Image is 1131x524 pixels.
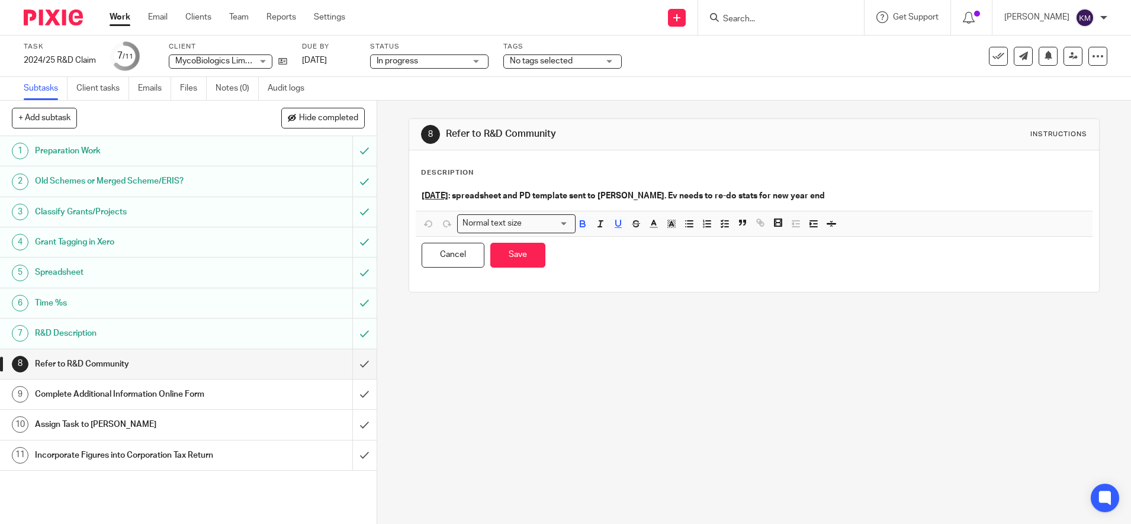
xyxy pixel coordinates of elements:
h1: Assign Task to [PERSON_NAME] [35,416,239,433]
div: 5 [12,265,28,281]
div: 2 [12,173,28,190]
a: Audit logs [268,77,313,100]
div: 3 [12,204,28,220]
label: Client [169,42,287,52]
span: MycoBiologics Limited [175,57,259,65]
label: Task [24,42,96,52]
a: Notes (0) [216,77,259,100]
div: 7 [117,49,133,63]
button: + Add subtask [12,108,77,128]
label: Tags [503,42,622,52]
a: Work [110,11,130,23]
a: Emails [138,77,171,100]
h1: Preparation Work [35,142,239,160]
button: Hide completed [281,108,365,128]
a: Subtasks [24,77,68,100]
div: 4 [12,234,28,250]
div: Search for option [457,214,576,233]
input: Search for option [526,217,568,230]
label: Status [370,42,489,52]
a: Clients [185,11,211,23]
h1: Incorporate Figures into Corporation Tax Return [35,446,239,464]
h1: Grant Tagging in Xero [35,233,239,251]
span: Normal text size [460,217,525,230]
div: 2024/25 R&D Claim [24,54,96,66]
h1: R&D Description [35,324,239,342]
div: 8 [12,356,28,372]
small: /11 [123,53,133,60]
span: In progress [377,57,418,65]
h1: Spreadsheet [35,263,239,281]
a: Reports [266,11,296,23]
div: 10 [12,416,28,433]
div: 7 [12,325,28,342]
h1: Refer to R&D Community [35,355,239,373]
h1: Complete Additional Information Online Form [35,385,239,403]
a: Team [229,11,249,23]
div: 2024/25 R&amp;D Claim [24,54,96,66]
div: 1 [12,143,28,159]
button: Save [490,243,545,268]
p: Description [421,168,474,178]
strong: : spreadsheet and PD template sent to [PERSON_NAME]. Ev needs to re-do stats for new year end [422,192,825,200]
img: Pixie [24,9,83,25]
h1: Old Schemes or Merged Scheme/ERIS? [35,172,239,190]
div: 9 [12,386,28,403]
input: Search [722,14,828,25]
span: Hide completed [299,114,358,123]
div: Instructions [1030,130,1087,139]
span: No tags selected [510,57,573,65]
a: Files [180,77,207,100]
h1: Classify Grants/Projects [35,203,239,221]
a: Email [148,11,168,23]
div: 11 [12,447,28,464]
span: [DATE] [302,56,327,65]
a: Settings [314,11,345,23]
h1: Refer to R&D Community [446,128,779,140]
div: 8 [421,125,440,144]
button: Cancel [422,243,484,268]
a: Client tasks [76,77,129,100]
p: [PERSON_NAME] [1004,11,1069,23]
div: 6 [12,295,28,311]
h1: Time %s [35,294,239,312]
u: [DATE] [422,192,448,200]
img: svg%3E [1075,8,1094,27]
label: Due by [302,42,355,52]
span: Get Support [893,13,939,21]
